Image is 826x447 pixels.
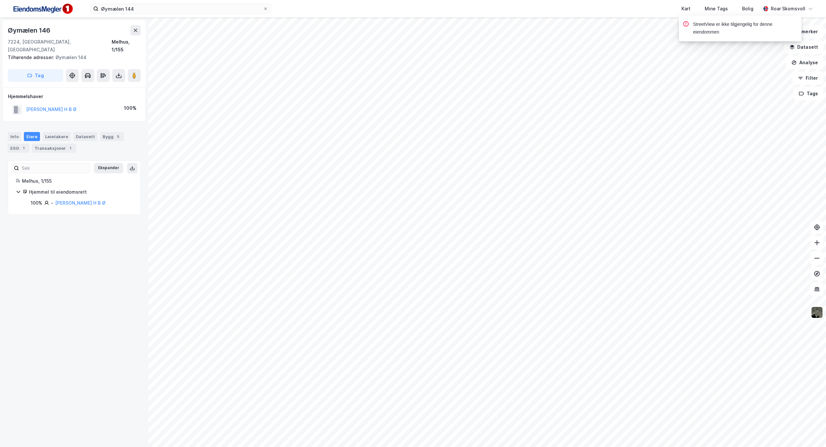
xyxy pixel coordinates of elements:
img: 9k= [811,306,823,319]
div: Hjemmel til eiendomsrett [29,188,133,196]
iframe: Chat Widget [794,416,826,447]
div: Info [8,132,21,141]
div: Melhus, 1/155 [112,38,141,54]
button: Tag [8,69,63,82]
div: Hjemmelshaver [8,93,140,100]
div: Øymælen 144 [8,54,136,61]
div: Bygg [100,132,124,141]
button: Ekspander [94,163,123,173]
div: 5 [115,133,121,140]
div: Mine Tags [705,5,728,13]
button: Tags [793,87,823,100]
button: Datasett [784,41,823,54]
input: Søk [19,163,90,173]
div: Datasett [73,132,97,141]
span: Tilhørende adresser: [8,55,55,60]
div: Kart [681,5,690,13]
div: Melhus, 1/155 [22,177,133,185]
div: 1 [67,145,74,151]
div: Eiere [24,132,40,141]
div: Kontrollprogram for chat [794,416,826,447]
button: Analyse [786,56,823,69]
div: Bolig [742,5,753,13]
div: Leietakere [43,132,71,141]
a: [PERSON_NAME] H B Ø [55,200,106,206]
div: StreetView er ikke tilgjengelig for denne eiendommen [693,21,796,36]
div: 100% [124,104,136,112]
div: Roar Skomsvoll [771,5,805,13]
div: - [51,199,53,207]
input: Søk på adresse, matrikkel, gårdeiere, leietakere eller personer [98,4,263,14]
img: F4PB6Px+NJ5v8B7XTbfpPpyloAAAAASUVORK5CYII= [10,2,75,16]
div: 1 [20,145,27,151]
div: Transaksjoner [32,144,76,153]
div: ESG [8,144,29,153]
button: Filter [792,72,823,85]
div: Øymælen 146 [8,25,52,36]
div: 100% [31,199,42,207]
div: 7224, [GEOGRAPHIC_DATA], [GEOGRAPHIC_DATA] [8,38,112,54]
